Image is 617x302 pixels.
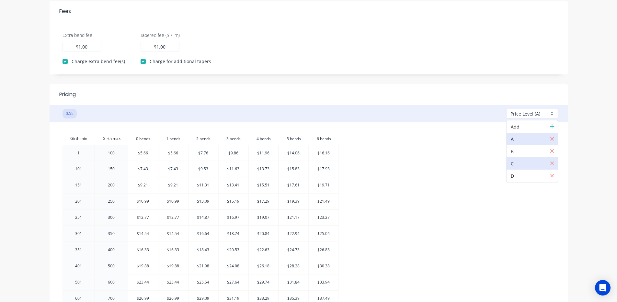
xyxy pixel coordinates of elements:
[510,110,540,117] span: Price Level (A)
[63,109,77,118] button: 0.55
[154,43,156,50] label: $
[63,242,339,258] tr: 351400$16.33$16.33$18.43$20.53$22.63$24.73$26.83
[72,58,125,65] label: Charge extra bend fee(s)
[226,132,241,145] input: ?
[63,194,339,210] tr: 201250$10.99$10.99$13.09$15.19$17.29$19.39$21.49
[150,58,211,65] label: Charge for additional tapers
[317,132,331,145] input: ?
[63,145,339,161] tr: 1100$5.66$5.66$7.76$9.86$11.96$14.06$16.16
[63,274,339,291] tr: 501600$23.44$23.44$25.54$27.64$29.74$31.84$33.94
[59,7,71,15] div: Fees
[166,132,181,145] input: ?
[287,132,301,145] input: ?
[63,226,339,242] tr: 301350$14.54$14.54$16.64$18.74$20.84$22.94$25.04
[78,43,88,50] input: 0.00
[63,177,339,194] tr: 151200$9.21$9.21$11.31$13.41$15.51$17.61$19.71
[136,132,151,145] input: ?
[76,43,78,50] label: $
[156,43,166,50] input: 0.00
[59,91,76,98] div: Pricing
[141,32,180,39] label: Tapered fee ($ / lm)
[63,161,339,177] tr: 101150$7.43$7.43$9.53$11.63$13.73$15.83$17.93
[63,32,92,39] label: Extra bend fee
[63,258,339,274] tr: 401500$19.88$19.88$21.98$24.08$26.18$28.28$30.38
[595,280,611,296] div: Open Intercom Messenger
[63,210,339,226] tr: 251300$12.77$12.77$14.87$16.97$19.07$21.17$23.27
[196,132,211,145] input: ?
[257,132,271,145] input: ?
